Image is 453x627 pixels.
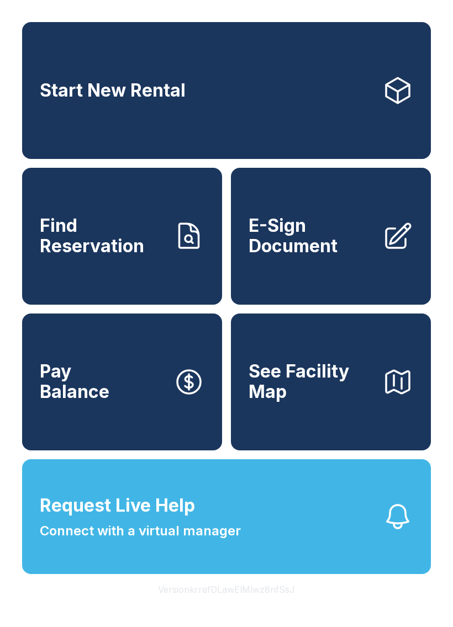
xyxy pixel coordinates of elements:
button: Request Live HelpConnect with a virtual manager [22,459,431,574]
span: E-Sign Document [249,216,373,256]
button: PayBalance [22,313,222,450]
span: Connect with a virtual manager [40,521,241,541]
span: See Facility Map [249,362,373,402]
span: Pay Balance [40,362,109,402]
span: Find Reservation [40,216,165,256]
button: VersionkrrefDLawElMlwz8nfSsJ [149,574,304,605]
a: Find Reservation [22,168,222,305]
span: Start New Rental [40,81,186,101]
a: E-Sign Document [231,168,431,305]
button: See Facility Map [231,313,431,450]
a: Start New Rental [22,22,431,159]
span: Request Live Help [40,492,195,519]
